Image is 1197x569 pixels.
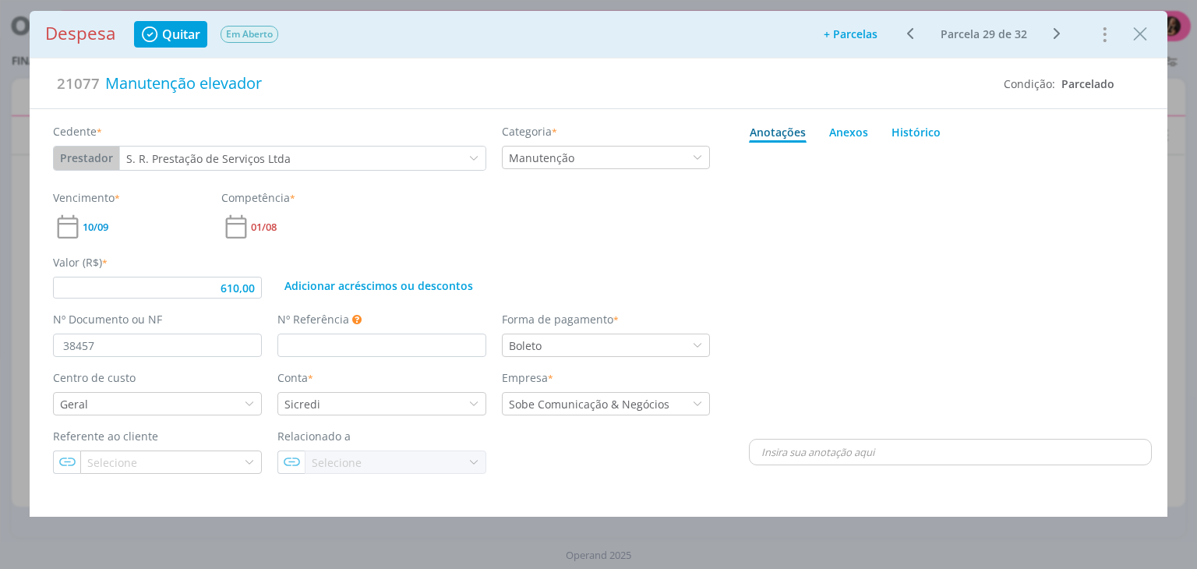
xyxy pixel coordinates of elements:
span: Em Aberto [221,26,278,43]
div: Boleto [509,338,545,354]
label: Valor (R$) [53,254,108,270]
label: Cedente [53,123,102,140]
button: Quitar [134,21,207,48]
div: Geral [60,396,91,412]
div: Selecione [305,454,365,471]
label: Conta [277,369,313,386]
button: Em Aberto [220,25,279,44]
div: Sobe Comunicação & Negócios [503,396,673,412]
div: dialog [30,11,1167,517]
label: Relacionado a [277,428,351,444]
div: Selecione [87,454,140,471]
div: Sicredi [284,396,323,412]
a: Anotações [749,117,807,143]
div: S. R. Prestação de Serviços Ltda [126,150,294,167]
label: Vencimento [53,189,120,206]
h1: Despesa [45,23,115,44]
div: Manutenção [509,150,577,166]
label: Nº Documento ou NF [53,311,162,327]
div: Condição: [1004,76,1114,92]
label: Forma de pagamento [502,311,619,327]
div: Sicredi [278,396,323,412]
label: Centro de custo [53,369,136,386]
div: Sobe Comunicação & Negócios [509,396,673,412]
label: Categoria [502,123,557,140]
label: Nº Referência [277,311,349,327]
button: + Parcelas [814,23,888,45]
button: Adicionar acréscimos ou descontos [277,277,480,295]
div: Selecione [81,454,140,471]
label: Referente ao cliente [53,428,158,444]
span: Parcelado [1061,76,1114,91]
div: Selecione [312,454,365,471]
div: Manutenção [503,150,577,166]
button: Prestador [54,147,119,170]
a: Histórico [891,117,941,143]
div: Boleto [503,338,545,354]
div: Geral [54,396,91,412]
span: 01/08 [251,222,277,232]
span: Quitar [162,28,200,41]
button: Parcela 29 de 32 [934,25,1034,44]
div: Anexos [829,124,868,140]
div: Manutenção elevador [100,66,991,101]
label: Competência [221,189,295,206]
span: 10/09 [83,222,108,232]
div: S. R. Prestação de Serviços Ltda [120,150,294,167]
button: Close [1128,21,1152,46]
span: 21077 [57,72,100,94]
label: Empresa [502,369,553,386]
